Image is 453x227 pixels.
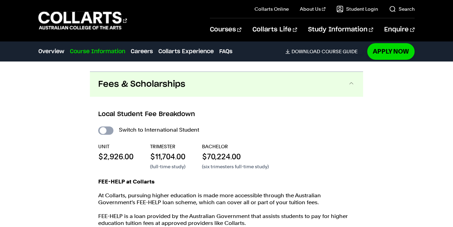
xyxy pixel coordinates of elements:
[150,143,185,150] p: TRIMESTER
[38,11,127,30] div: Go to homepage
[255,6,289,12] a: Collarts Online
[202,163,269,170] p: (six trimesters full-time study)
[119,125,199,135] label: Switch to International Student
[98,178,155,185] strong: FEE-HELP at Collarts
[98,143,133,150] p: UNIT
[98,213,355,227] p: FEE-HELP is a loan provided by the Australian Government that assists students to pay for higher ...
[98,79,185,90] span: Fees & Scholarships
[158,47,214,56] a: Collarts Experience
[131,47,153,56] a: Careers
[367,43,415,59] a: Apply Now
[308,18,373,41] a: Study Information
[384,18,414,41] a: Enquire
[202,151,269,162] p: $70,224.00
[98,151,133,162] p: $2,926.00
[285,48,363,55] a: DownloadCourse Guide
[70,47,125,56] a: Course Information
[389,6,415,12] a: Search
[292,48,320,55] span: Download
[38,47,64,56] a: Overview
[252,18,297,41] a: Collarts Life
[300,6,325,12] a: About Us
[90,72,363,97] button: Fees & Scholarships
[202,143,269,150] p: BACHELOR
[150,163,185,170] p: (full-time study)
[336,6,378,12] a: Student Login
[98,110,355,119] h3: Local Student Fee Breakdown
[210,18,241,41] a: Courses
[150,151,185,162] p: $11,704.00
[219,47,232,56] a: FAQs
[98,192,355,206] p: At Collarts, pursuing higher education is made more accessible through the Australian Government’...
